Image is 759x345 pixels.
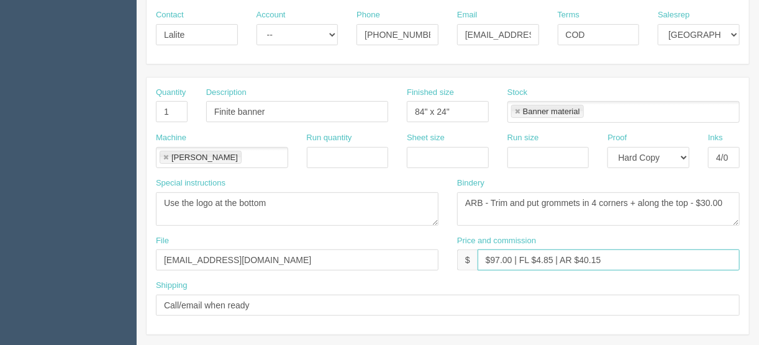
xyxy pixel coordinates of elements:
[257,9,286,21] label: Account
[457,235,536,247] label: Price and commission
[658,9,689,21] label: Salesrep
[407,132,445,144] label: Sheet size
[357,9,380,21] label: Phone
[206,87,247,99] label: Description
[156,280,188,292] label: Shipping
[156,132,186,144] label: Machine
[457,192,740,226] textarea: ARB - Trim and put grommets in 4 corners + along the top - $30.00
[558,9,579,21] label: Terms
[457,177,484,189] label: Bindery
[156,87,186,99] label: Quantity
[457,249,478,271] div: $
[507,87,528,99] label: Stock
[307,132,352,144] label: Run quantity
[457,9,478,21] label: Email
[507,132,539,144] label: Run size
[607,132,627,144] label: Proof
[171,153,238,161] div: [PERSON_NAME]
[156,177,225,189] label: Special instructions
[156,235,169,247] label: File
[708,132,723,144] label: Inks
[156,192,439,226] textarea: Use the logo at the bottom
[523,107,580,115] div: Banner material
[156,9,184,21] label: Contact
[407,87,454,99] label: Finished size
